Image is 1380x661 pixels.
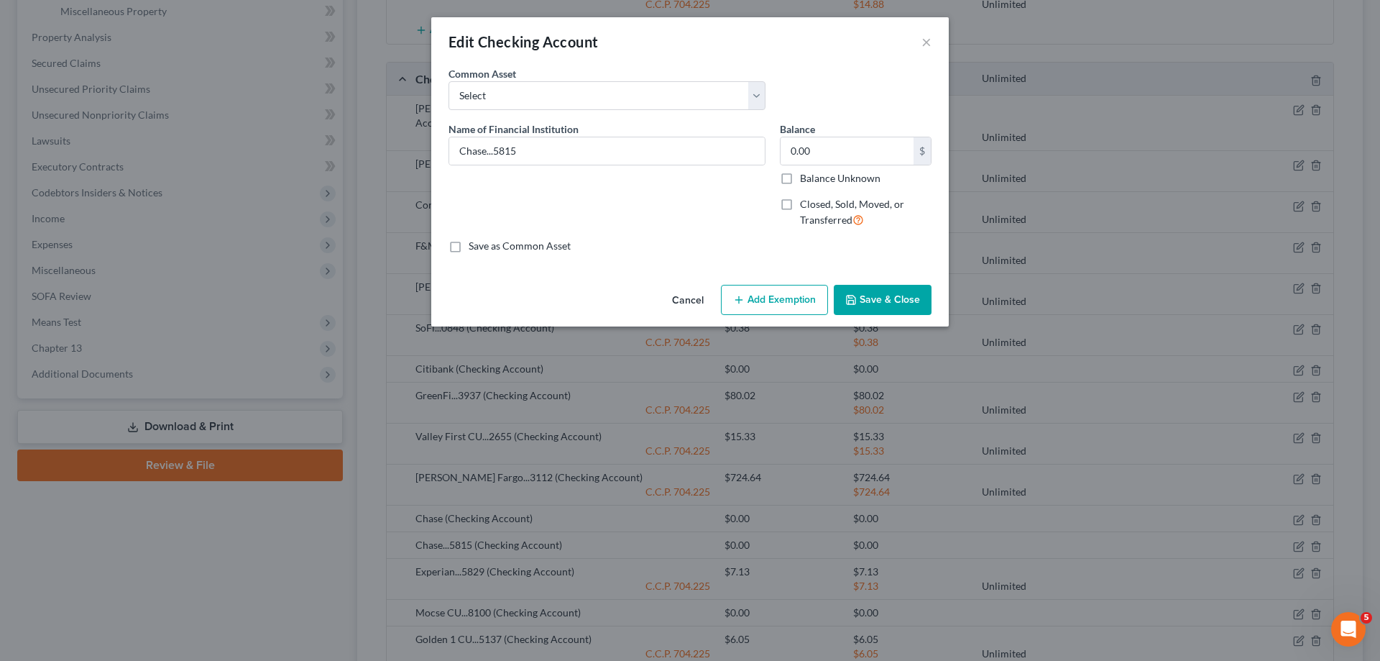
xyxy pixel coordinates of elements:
[780,122,815,137] label: Balance
[661,286,715,315] button: Cancel
[449,137,765,165] input: Enter name...
[448,66,516,81] label: Common Asset
[921,33,931,50] button: ×
[721,285,828,315] button: Add Exemption
[448,32,598,52] div: Edit Checking Account
[800,171,880,186] label: Balance Unknown
[1361,612,1372,624] span: 5
[448,123,579,135] span: Name of Financial Institution
[781,137,914,165] input: 0.00
[834,285,931,315] button: Save & Close
[1331,612,1366,647] iframe: Intercom live chat
[469,239,571,253] label: Save as Common Asset
[914,137,931,165] div: $
[800,198,904,226] span: Closed, Sold, Moved, or Transferred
